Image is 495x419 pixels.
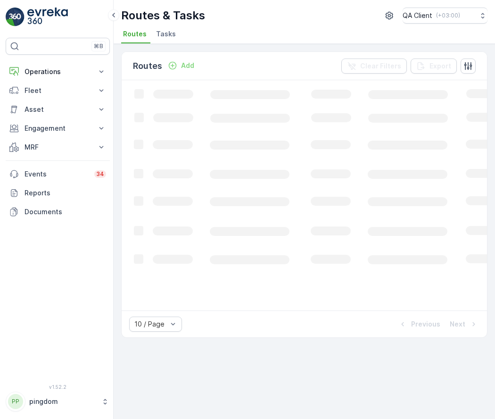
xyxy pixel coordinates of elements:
p: Documents [25,207,106,217]
span: v 1.52.2 [6,384,110,390]
p: Engagement [25,124,91,133]
button: Fleet [6,81,110,100]
button: Operations [6,62,110,81]
p: Fleet [25,86,91,95]
img: logo [6,8,25,26]
p: Events [25,169,89,179]
p: Reports [25,188,106,198]
p: ( +03:00 ) [436,12,460,19]
p: Routes & Tasks [121,8,205,23]
p: QA Client [403,11,432,20]
p: Previous [411,319,440,329]
button: Next [449,318,479,330]
p: Add [181,61,194,70]
button: Previous [397,318,441,330]
p: 34 [96,170,104,178]
img: logo_light-DOdMpM7g.png [27,8,68,26]
p: Operations [25,67,91,76]
button: QA Client(+03:00) [403,8,487,24]
p: Asset [25,105,91,114]
p: Clear Filters [360,61,401,71]
button: MRF [6,138,110,157]
button: Clear Filters [341,59,407,74]
p: Routes [133,59,162,73]
button: Add [164,60,198,71]
div: PP [8,394,23,409]
a: Reports [6,184,110,202]
p: pingdom [29,397,97,406]
p: Export [429,61,451,71]
span: Tasks [156,29,176,39]
a: Events34 [6,165,110,184]
button: Engagement [6,119,110,138]
button: Export [411,59,457,74]
button: Asset [6,100,110,119]
p: ⌘B [94,42,103,50]
span: Routes [123,29,147,39]
a: Documents [6,202,110,221]
button: PPpingdom [6,392,110,411]
p: MRF [25,142,91,152]
p: Next [450,319,465,329]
